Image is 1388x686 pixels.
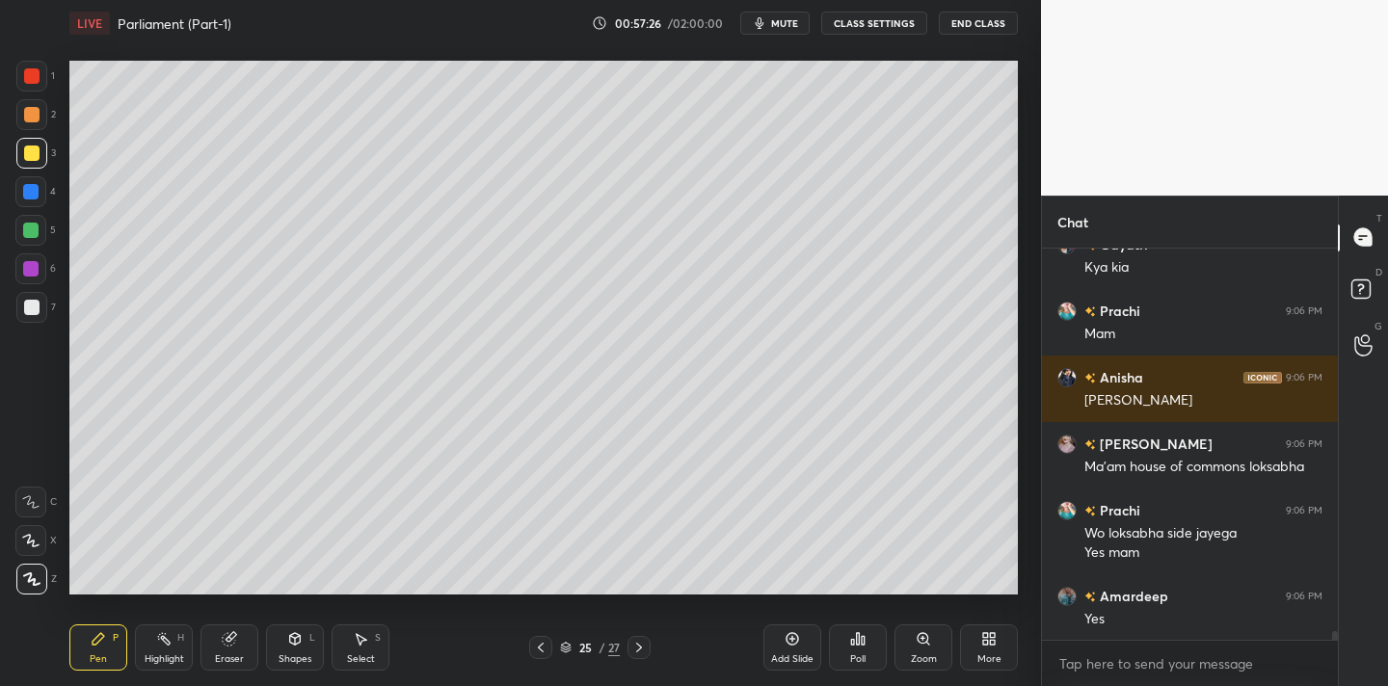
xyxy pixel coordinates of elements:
[145,654,184,664] div: Highlight
[1096,301,1140,321] h6: Prachi
[1084,439,1096,450] img: no-rating-badge.077c3623.svg
[16,564,57,594] div: Z
[113,633,119,643] div: P
[1376,211,1382,225] p: T
[1084,373,1096,383] img: no-rating-badge.077c3623.svg
[1084,391,1322,410] div: [PERSON_NAME]
[69,12,110,35] div: LIVE
[1084,306,1096,317] img: no-rating-badge.077c3623.svg
[1286,437,1322,449] div: 9:06 PM
[15,525,57,556] div: X
[15,487,57,517] div: C
[1286,238,1322,250] div: 9:06 PM
[1057,586,1077,605] img: a15a15895fbb4c4ca383359e567bbb17.jpg
[1084,592,1096,602] img: no-rating-badge.077c3623.svg
[279,654,311,664] div: Shapes
[1096,367,1143,387] h6: Anisha
[1243,371,1282,383] img: iconic-dark.1390631f.png
[1096,586,1168,606] h6: Amardeep
[1057,434,1077,453] img: a2022865302041beb8b007b0621612f1.jpg
[1096,434,1213,454] h6: [PERSON_NAME]
[599,642,604,653] div: /
[1375,319,1382,333] p: G
[1286,304,1322,316] div: 9:06 PM
[1286,504,1322,515] div: 9:06 PM
[16,99,56,130] div: 2
[118,14,231,33] h4: Parliament (Part-1)
[215,654,244,664] div: Eraser
[177,633,184,643] div: H
[90,654,107,664] div: Pen
[977,654,1001,664] div: More
[347,654,375,664] div: Select
[15,253,56,284] div: 6
[1084,325,1322,344] div: Mam
[1042,197,1104,248] p: Chat
[375,633,381,643] div: S
[1084,610,1322,629] div: Yes
[911,654,937,664] div: Zoom
[1057,367,1077,386] img: 8193e847b0e94286bf0fa860910a250c.jpg
[771,654,814,664] div: Add Slide
[1084,506,1096,516] img: no-rating-badge.077c3623.svg
[1084,258,1322,277] div: Kya kia
[1096,500,1140,520] h6: Prachi
[1084,524,1322,543] div: Wo loksabha side jayega
[1057,500,1077,519] img: e52a9cd3aba84be8a1a8dddb59bb402c.jpg
[1084,458,1322,477] div: Ma'am house of commons loksabha
[1375,265,1382,279] p: D
[15,176,56,207] div: 4
[740,12,810,35] button: mute
[16,61,55,92] div: 1
[821,12,927,35] button: CLASS SETTINGS
[309,633,315,643] div: L
[15,215,56,246] div: 5
[939,12,1018,35] button: End Class
[1084,240,1096,251] img: no-rating-badge.077c3623.svg
[1042,249,1338,641] div: grid
[575,642,595,653] div: 25
[850,654,866,664] div: Poll
[16,292,56,323] div: 7
[1286,590,1322,601] div: 9:06 PM
[608,639,620,656] div: 27
[16,138,56,169] div: 3
[771,16,798,30] span: mute
[1057,301,1077,320] img: e52a9cd3aba84be8a1a8dddb59bb402c.jpg
[1286,371,1322,383] div: 9:06 PM
[1084,543,1322,563] div: Yes mam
